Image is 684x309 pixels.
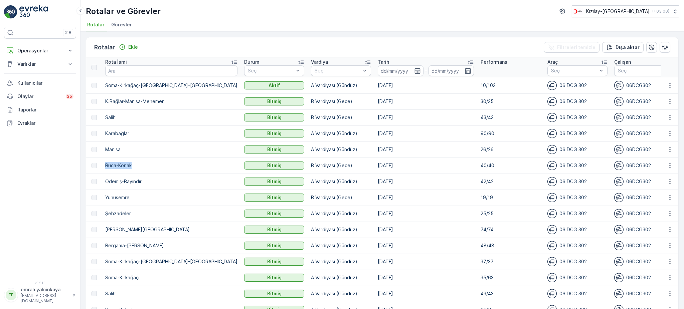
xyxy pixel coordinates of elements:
[614,225,624,234] img: svg%3e
[92,275,97,280] div: Toggle Row Selected
[105,290,237,297] p: Salihli
[547,289,608,298] div: 06 DCG 302
[374,286,477,302] td: [DATE]
[614,177,674,186] div: 06DCG302
[614,113,674,122] div: 06DCG302
[614,257,674,266] div: 06DCG302
[547,145,557,154] img: svg%3e
[105,194,237,201] p: Yunusemre
[92,147,97,152] div: Toggle Row Selected
[244,274,304,282] button: Bitmiş
[244,258,304,266] button: Bitmiş
[4,103,76,116] a: Raporlar
[616,44,640,51] p: Dışa aktar
[547,273,557,282] img: svg%3e
[267,258,282,265] p: Bitmiş
[21,286,69,293] p: emrah.yalcinkaya
[4,90,76,103] a: Olaylar25
[614,257,624,266] img: svg%3e
[547,241,557,250] img: svg%3e
[267,290,282,297] p: Bitmiş
[481,130,541,137] p: 90/90
[547,161,557,170] img: svg%3e
[105,258,237,265] p: Soma-Kırkağaç-[GEOGRAPHIC_DATA]-[GEOGRAPHIC_DATA]
[244,113,304,121] button: Bitmiş
[614,81,674,90] div: 06DCG302
[547,209,557,218] img: svg%3e
[311,82,371,89] p: A Vardiyası (Gündüz)
[244,97,304,105] button: Bitmiş
[267,194,282,201] p: Bitmiş
[614,129,624,138] img: svg%3e
[267,114,282,121] p: Bitmiş
[244,290,304,298] button: Bitmiş
[4,44,76,57] button: Operasyonlar
[311,130,371,137] p: A Vardiyası (Gündüz)
[547,113,608,122] div: 06 DCG 302
[614,289,674,298] div: 06DCG302
[105,65,237,76] input: Ara
[267,178,282,185] p: Bitmiş
[92,99,97,104] div: Toggle Row Selected
[374,238,477,254] td: [DATE]
[267,130,282,137] p: Bitmiş
[267,146,282,153] p: Bitmiş
[481,226,541,233] p: 74/74
[269,82,280,89] p: Aktif
[547,129,557,138] img: svg%3e
[267,226,282,233] p: Bitmiş
[547,97,608,106] div: 06 DCG 302
[311,274,371,281] p: A Vardiyası (Gündüz)
[17,93,62,100] p: Olaylar
[92,195,97,200] div: Toggle Row Selected
[547,225,557,234] img: svg%3e
[105,130,237,137] p: Karabağlar
[17,106,73,113] p: Raporlar
[374,125,477,141] td: [DATE]
[374,206,477,222] td: [DATE]
[429,65,474,76] input: dd/mm/yyyy
[105,242,237,249] p: Bergama-[PERSON_NAME]
[248,67,294,74] p: Seç
[105,98,237,105] p: K.Bağlar-Manisa-Menemen
[92,131,97,136] div: Toggle Row Selected
[614,145,624,154] img: svg%3e
[547,225,608,234] div: 06 DCG 302
[374,174,477,190] td: [DATE]
[4,57,76,71] button: Varlıklar
[547,177,557,186] img: svg%3e
[614,241,674,250] div: 06DCG302
[116,43,141,51] button: Ekle
[614,225,674,234] div: 06DCG302
[481,258,541,265] p: 37/37
[481,210,541,217] p: 25/25
[374,270,477,286] td: [DATE]
[547,97,557,106] img: svg%3e
[65,30,71,35] p: ⌘B
[374,109,477,125] td: [DATE]
[6,290,16,300] div: EE
[374,158,477,174] td: [DATE]
[481,194,541,201] p: 19/19
[244,162,304,170] button: Bitmiş
[614,209,624,218] img: svg%3e
[614,289,624,298] img: svg%3e
[244,178,304,186] button: Bitmiş
[586,8,650,15] p: Kızılay-[GEOGRAPHIC_DATA]
[614,241,624,250] img: svg%3e
[17,120,73,126] p: Evraklar
[267,210,282,217] p: Bitmiş
[374,93,477,109] td: [DATE]
[547,129,608,138] div: 06 DCG 302
[311,242,371,249] p: A Vardiyası (Gündüz)
[614,177,624,186] img: svg%3e
[547,289,557,298] img: svg%3e
[374,254,477,270] td: [DATE]
[481,114,541,121] p: 43/43
[547,241,608,250] div: 06 DCG 302
[92,163,97,168] div: Toggle Row Selected
[311,98,371,105] p: B Vardiyası (Gece)
[311,226,371,233] p: A Vardiyası (Gündüz)
[547,81,557,90] img: svg%3e
[4,286,76,304] button: EEemrah.yalcinkaya[EMAIL_ADDRESS][DOMAIN_NAME]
